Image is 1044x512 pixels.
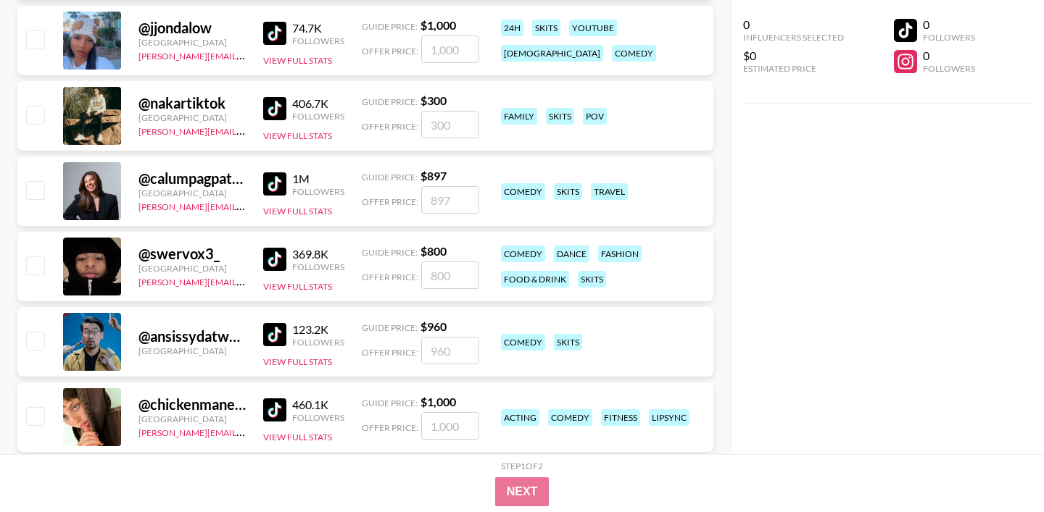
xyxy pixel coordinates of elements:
[263,206,332,217] button: View Full Stats
[138,48,422,62] a: [PERSON_NAME][EMAIL_ADDRESS][PERSON_NAME][DOMAIN_NAME]
[138,395,246,414] div: @ chickenmanem
[138,274,422,288] a: [PERSON_NAME][EMAIL_ADDRESS][PERSON_NAME][DOMAIN_NAME]
[420,319,447,333] strong: $ 960
[743,32,844,43] div: Influencers Selected
[138,198,353,212] a: [PERSON_NAME][EMAIL_ADDRESS][DOMAIN_NAME]
[501,183,545,200] div: comedy
[362,347,418,358] span: Offer Price:
[138,345,246,356] div: [GEOGRAPHIC_DATA]
[420,395,456,408] strong: $ 1,000
[420,244,447,258] strong: $ 800
[138,19,246,37] div: @ jjondalow
[501,271,569,288] div: food & drink
[501,334,545,351] div: comedy
[138,414,246,424] div: [GEOGRAPHIC_DATA]
[263,172,286,196] img: TikTok
[138,245,246,263] div: @ swervox3_
[362,398,418,408] span: Guide Price:
[421,337,479,364] input: 960
[743,17,844,32] div: 0
[923,49,975,63] div: 0
[138,263,246,274] div: [GEOGRAPHIC_DATA]
[292,322,344,337] div: 123.2K
[138,37,246,48] div: [GEOGRAPHIC_DATA]
[601,409,640,426] div: fitness
[263,432,332,442] button: View Full Stats
[138,169,246,188] div: @ calumpagpatrise
[292,96,344,111] div: 406.7K
[263,55,332,66] button: View Full Stats
[362,422,418,433] span: Offer Price:
[292,172,344,186] div: 1M
[292,21,344,35] div: 74.7K
[532,20,560,36] div: skits
[578,271,606,288] div: skits
[138,123,422,137] a: [PERSON_NAME][EMAIL_ADDRESS][PERSON_NAME][DOMAIN_NAME]
[263,398,286,421] img: TikTok
[548,409,592,426] div: comedy
[554,183,582,200] div: skits
[501,461,543,471] div: Step 1 of 2
[292,412,344,423] div: Followers
[501,20,523,36] div: 24h
[743,63,844,74] div: Estimated Price
[292,337,344,348] div: Followers
[420,93,447,107] strong: $ 300
[292,261,344,272] div: Followers
[263,356,332,367] button: View Full Stats
[923,63,975,74] div: Followers
[501,45,603,62] div: [DEMOGRAPHIC_DATA]
[292,35,344,46] div: Followers
[263,97,286,120] img: TikTok
[292,186,344,197] div: Followers
[421,111,479,138] input: 300
[421,412,479,440] input: 1,000
[546,108,574,125] div: skits
[362,196,418,207] span: Offer Price:
[292,398,344,412] div: 460.1K
[138,424,353,438] a: [PERSON_NAME][EMAIL_ADDRESS][DOMAIN_NAME]
[554,245,589,262] div: dance
[421,35,479,63] input: 1,000
[923,32,975,43] div: Followers
[263,22,286,45] img: TikTok
[292,247,344,261] div: 369.8K
[421,261,479,289] input: 800
[362,21,418,32] span: Guide Price:
[923,17,975,32] div: 0
[263,130,332,141] button: View Full Stats
[583,108,607,125] div: pov
[138,188,246,198] div: [GEOGRAPHIC_DATA]
[138,327,246,345] div: @ ansissydatwalk
[362,322,418,333] span: Guide Price:
[362,172,418,182] span: Guide Price:
[420,18,456,32] strong: $ 1,000
[362,272,418,282] span: Offer Price:
[362,96,418,107] span: Guide Price:
[263,281,332,292] button: View Full Stats
[598,245,642,262] div: fashion
[612,45,656,62] div: comedy
[362,121,418,132] span: Offer Price:
[292,111,344,122] div: Followers
[591,183,628,200] div: travel
[263,248,286,271] img: TikTok
[138,112,246,123] div: [GEOGRAPHIC_DATA]
[495,477,550,506] button: Next
[554,334,582,351] div: skits
[649,409,689,426] div: lipsync
[362,247,418,258] span: Guide Price:
[421,186,479,214] input: 897
[743,49,844,63] div: $0
[971,440,1027,495] iframe: Drift Widget Chat Controller
[501,108,537,125] div: family
[569,20,617,36] div: youtube
[501,245,545,262] div: comedy
[501,409,539,426] div: acting
[138,94,246,112] div: @ nakartiktok
[263,323,286,346] img: TikTok
[420,169,447,182] strong: $ 897
[362,46,418,56] span: Offer Price:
